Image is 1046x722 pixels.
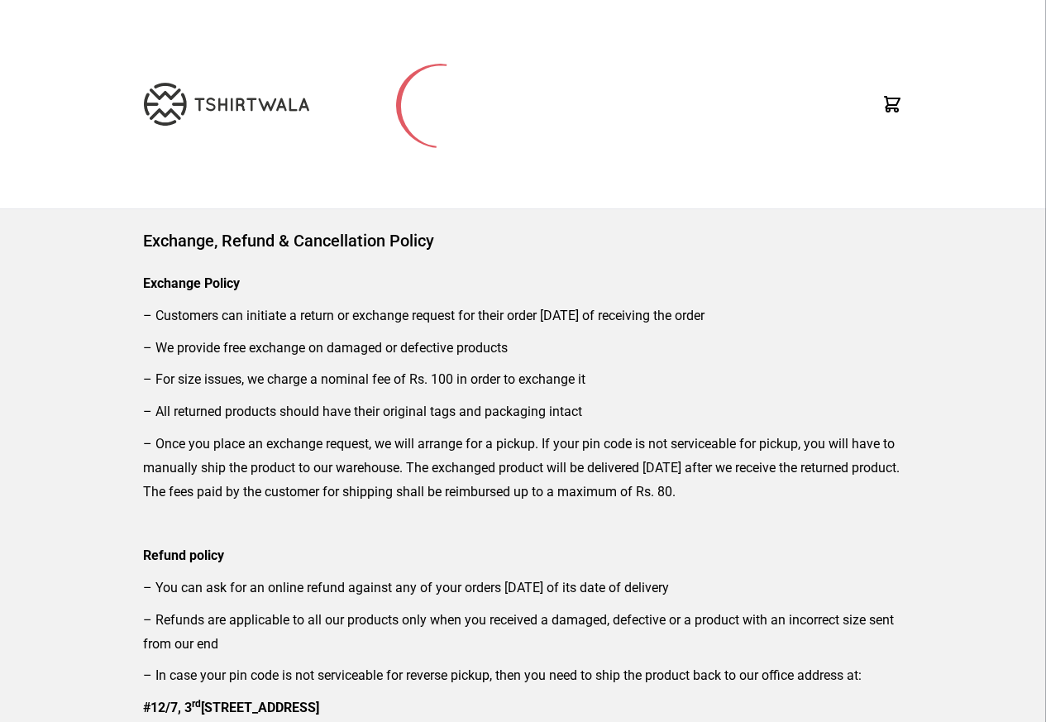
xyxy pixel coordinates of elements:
[143,337,903,361] p: – We provide free exchange on damaged or defective products
[143,304,903,328] p: – Customers can initiate a return or exchange request for their order [DATE] of receiving the order
[143,609,903,657] p: – Refunds are applicable to all our products only when you received a damaged, defective or a pro...
[143,368,903,392] p: – For size issues, we charge a nominal fee of Rs. 100 in order to exchange it
[192,698,201,710] sup: rd
[143,433,903,504] p: – Once you place an exchange request, we will arrange for a pickup. If your pin code is not servi...
[143,700,319,715] strong: #12/7, 3 [STREET_ADDRESS]
[143,400,903,424] p: – All returned products should have their original tags and packaging intact
[144,83,309,126] img: TW-LOGO-400-104.png
[143,275,240,291] strong: Exchange Policy
[143,576,903,600] p: – You can ask for an online refund against any of your orders [DATE] of its date of delivery
[143,229,903,252] h1: Exchange, Refund & Cancellation Policy
[143,547,224,563] strong: Refund policy
[143,664,903,688] p: – In case your pin code is not serviceable for reverse pickup, then you need to ship the product ...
